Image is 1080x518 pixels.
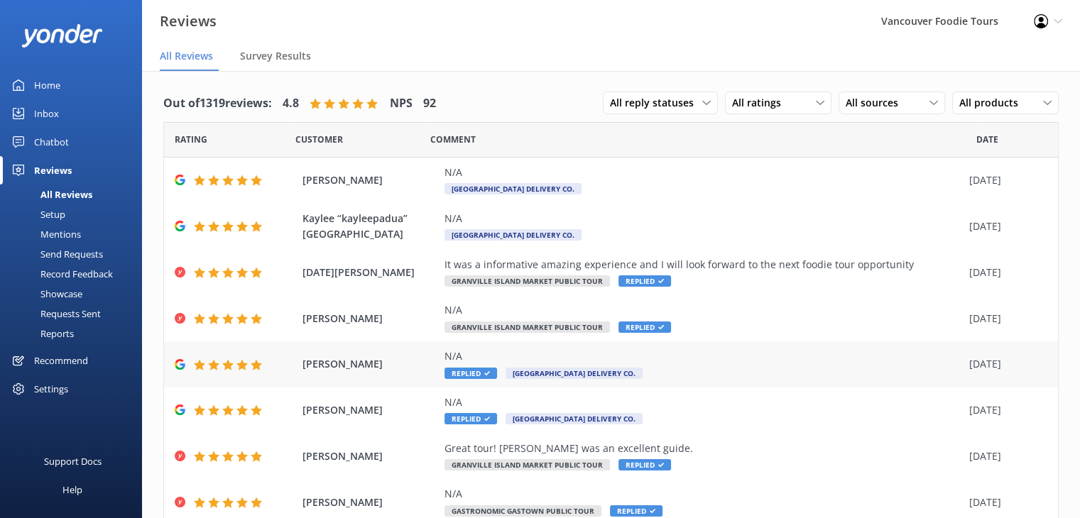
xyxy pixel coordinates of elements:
[9,264,113,284] div: Record Feedback
[969,265,1040,280] div: [DATE]
[302,172,437,188] span: [PERSON_NAME]
[160,49,213,63] span: All Reviews
[976,133,998,146] span: Date
[34,375,68,403] div: Settings
[240,49,311,63] span: Survey Results
[444,183,582,194] span: [GEOGRAPHIC_DATA] Delivery Co.
[302,448,437,464] span: [PERSON_NAME]
[444,459,610,470] span: Granville Island Market Public Tour
[444,413,497,424] span: Replied
[9,244,103,264] div: Send Requests
[9,224,81,244] div: Mentions
[9,224,142,244] a: Mentions
[283,94,299,113] h4: 4.8
[302,211,437,243] span: Kaylee “kayleepadua” [GEOGRAPHIC_DATA]
[969,495,1040,510] div: [DATE]
[444,395,962,410] div: N/A
[302,495,437,510] span: [PERSON_NAME]
[444,505,601,517] span: Gastronomic Gastown Public Tour
[444,257,962,272] div: It was a informative amazing experience and I will look forward to the next foodie tour opportunity
[9,264,142,284] a: Record Feedback
[302,402,437,418] span: [PERSON_NAME]
[9,184,142,204] a: All Reviews
[969,172,1040,188] div: [DATE]
[618,459,671,470] span: Replied
[390,94,413,113] h4: NPS
[302,356,437,372] span: [PERSON_NAME]
[444,229,582,241] span: [GEOGRAPHIC_DATA] Delivery Co.
[163,94,272,113] h4: Out of 1319 reviews:
[610,505,662,517] span: Replied
[444,441,962,456] div: Great tour! [PERSON_NAME] was an excellent guide.
[9,324,142,343] a: Reports
[444,321,610,333] span: Granville Island Market Public Tour
[34,71,60,99] div: Home
[34,346,88,375] div: Recommend
[160,10,217,33] h3: Reviews
[302,265,437,280] span: [DATE][PERSON_NAME]
[9,284,142,304] a: Showcase
[9,304,101,324] div: Requests Sent
[969,219,1040,234] div: [DATE]
[423,94,436,113] h4: 92
[444,275,610,287] span: Granville Island Market Public Tour
[969,356,1040,372] div: [DATE]
[9,204,142,224] a: Setup
[34,99,59,128] div: Inbox
[969,448,1040,464] div: [DATE]
[9,184,92,204] div: All Reviews
[34,128,69,156] div: Chatbot
[506,413,643,424] span: [GEOGRAPHIC_DATA] Delivery Co.
[444,211,962,226] div: N/A
[618,275,671,287] span: Replied
[610,95,702,111] span: All reply statuses
[9,284,82,304] div: Showcase
[506,368,643,379] span: [GEOGRAPHIC_DATA] Delivery Co.
[295,133,343,146] span: Date
[969,311,1040,326] div: [DATE]
[302,311,437,326] span: [PERSON_NAME]
[430,133,476,146] span: Question
[62,475,82,504] div: Help
[846,95,907,111] span: All sources
[44,447,102,475] div: Support Docs
[9,324,74,343] div: Reports
[175,133,207,146] span: Date
[9,304,142,324] a: Requests Sent
[618,321,671,333] span: Replied
[444,165,962,180] div: N/A
[959,95,1027,111] span: All products
[444,368,497,379] span: Replied
[732,95,790,111] span: All ratings
[969,402,1040,418] div: [DATE]
[9,204,65,224] div: Setup
[444,486,962,502] div: N/A
[444,348,962,364] div: N/A
[34,156,72,184] div: Reviews
[21,24,103,48] img: yonder-white-logo.png
[444,302,962,318] div: N/A
[9,244,142,264] a: Send Requests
